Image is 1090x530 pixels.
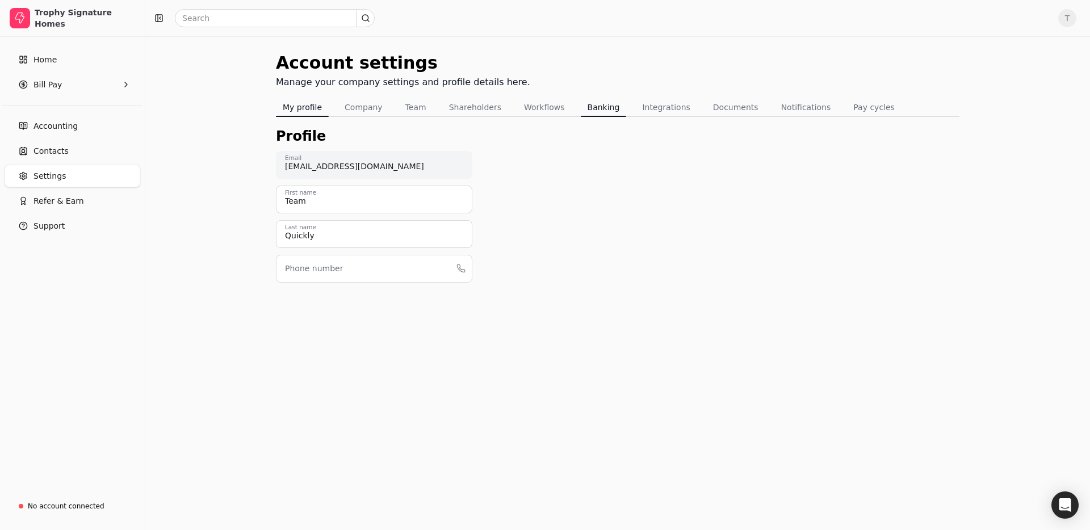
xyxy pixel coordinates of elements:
[28,501,104,511] div: No account connected
[442,98,508,116] button: Shareholders
[285,154,301,163] label: Email
[175,9,375,27] input: Search
[33,195,84,207] span: Refer & Earn
[285,188,316,197] label: First name
[33,220,65,232] span: Support
[5,496,140,516] a: No account connected
[276,75,530,89] div: Manage your company settings and profile details here.
[5,140,140,162] a: Contacts
[33,79,62,91] span: Bill Pay
[276,98,959,117] nav: Tabs
[1058,9,1076,27] button: T
[706,98,765,116] button: Documents
[276,50,530,75] div: Account settings
[33,120,78,132] span: Accounting
[33,170,66,182] span: Settings
[285,223,316,232] label: Last name
[33,145,69,157] span: Contacts
[5,165,140,187] a: Settings
[338,98,389,116] button: Company
[5,190,140,212] button: Refer & Earn
[581,98,627,116] button: Banking
[35,7,135,30] div: Trophy Signature Homes
[635,98,697,116] button: Integrations
[5,115,140,137] a: Accounting
[1051,491,1079,519] div: Open Intercom Messenger
[285,263,343,275] label: Phone number
[5,48,140,71] a: Home
[517,98,572,116] button: Workflows
[5,73,140,96] button: Bill Pay
[33,54,57,66] span: Home
[399,98,433,116] button: Team
[276,126,959,146] div: Profile
[5,214,140,237] button: Support
[846,98,902,116] button: Pay cycles
[774,98,838,116] button: Notifications
[276,98,329,116] button: My profile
